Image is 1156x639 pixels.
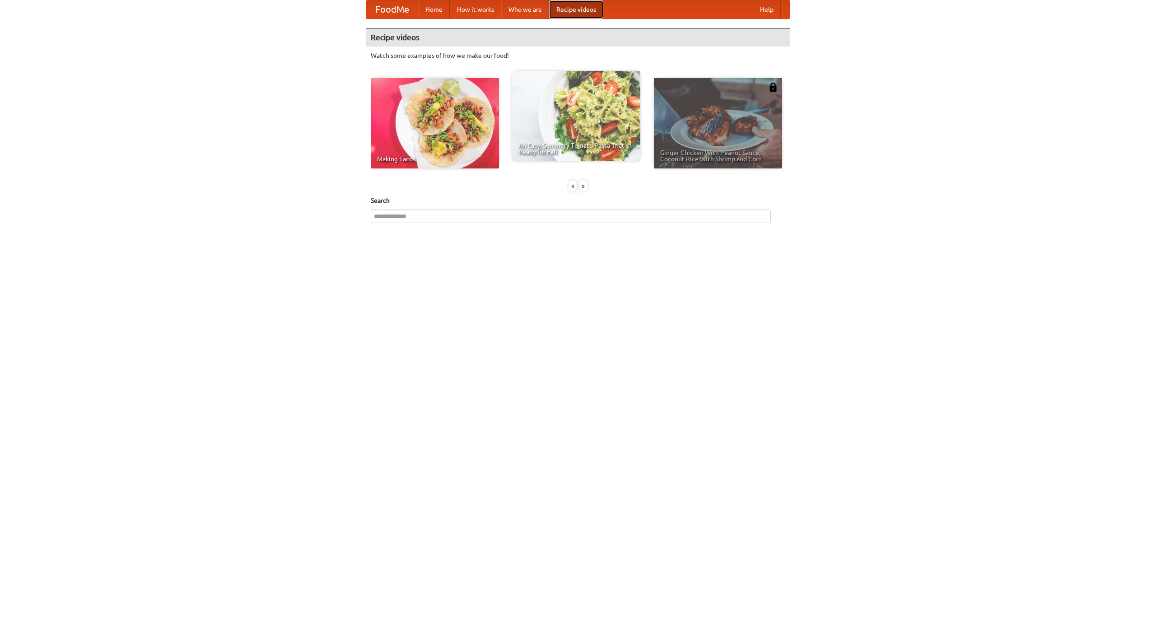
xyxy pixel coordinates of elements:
span: An Easy, Summery Tomato Pasta That's Ready for Fall [518,142,634,155]
a: Home [418,0,450,19]
div: » [579,180,587,191]
a: Help [753,0,781,19]
a: Who we are [501,0,549,19]
h4: Recipe videos [366,28,790,47]
a: Recipe videos [549,0,603,19]
div: « [569,180,577,191]
a: FoodMe [366,0,418,19]
p: Watch some examples of how we make our food! [371,51,785,60]
img: 483408.png [769,83,778,92]
a: An Easy, Summery Tomato Pasta That's Ready for Fall [512,71,640,161]
h5: Search [371,196,785,205]
span: Making Tacos [377,156,493,162]
a: Making Tacos [371,78,499,168]
a: How it works [450,0,501,19]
